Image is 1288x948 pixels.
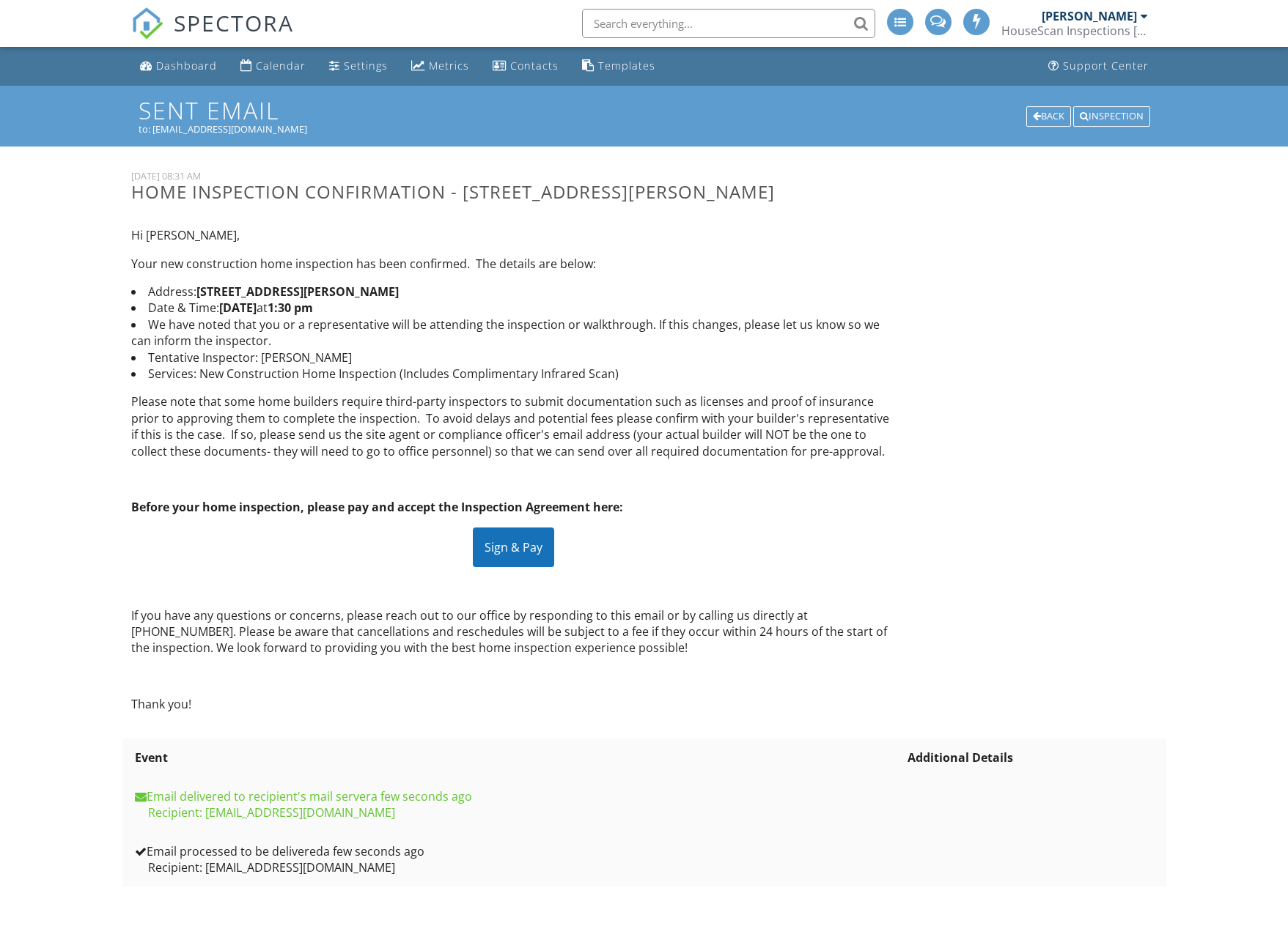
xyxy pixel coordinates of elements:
[131,696,897,712] p: Thank you!
[131,393,897,459] p: Please note that some home builders require third-party inspectors to submit documentation such a...
[219,300,257,316] strong: [DATE]
[268,300,313,316] strong: 1:30 pm
[598,59,655,73] div: Templates
[131,316,897,349] li: We have noted that you or a representative will be attending the inspection or walkthrough. If th...
[1073,108,1150,122] a: Inspection
[131,170,897,182] div: [DATE] 08:31 AM
[135,843,900,859] div: Email processed to be delivered
[135,788,900,804] div: Email delivered to recipient's mail server
[510,59,559,73] div: Contacts
[135,804,900,821] div: Recipient: [EMAIL_ADDRESS][DOMAIN_NAME]
[131,366,897,382] li: Services: New Construction Home Inspection (Includes Complimentary Infrared Scan)
[344,59,388,73] div: Settings
[131,349,897,366] li: Tentative Inspector: [PERSON_NAME]
[131,256,897,272] p: Your new construction home inspection has been confirmed. The details are below:
[1042,53,1155,80] a: Support Center
[582,9,875,38] input: Search everything...
[139,97,1150,123] h1: Sent Email
[256,59,306,73] div: Calendar
[473,527,554,567] div: Sign & Pay
[576,53,661,80] a: Templates
[1026,106,1071,127] div: Back
[131,499,623,515] strong: Before your home inspection, please pay and accept the Inspection Agreement here:
[131,284,897,300] li: Address:
[131,227,897,243] p: Hi [PERSON_NAME],
[135,859,900,875] div: Recipient: [EMAIL_ADDRESS][DOMAIN_NAME]
[1042,9,1137,23] div: [PERSON_NAME]
[405,53,475,80] a: Metrics
[196,284,399,300] strong: [STREET_ADDRESS][PERSON_NAME]
[1001,23,1148,38] div: HouseScan Inspections Charleston
[1026,108,1073,122] a: Back
[487,53,564,80] a: Contacts
[131,738,904,777] th: Event
[131,607,897,656] p: If you have any questions or concerns, please reach out to our office by responding to this email...
[134,53,223,80] a: Dashboard
[429,59,469,73] div: Metrics
[131,182,897,201] h3: Home Inspection Confirmation - [STREET_ADDRESS][PERSON_NAME]
[371,788,472,804] span: 2025-09-29T12:31:30Z
[904,738,1158,777] th: Additional Details
[131,7,163,40] img: The Best Home Inspection Software - Spectora
[156,59,217,73] div: Dashboard
[1073,106,1150,127] div: Inspection
[139,123,1150,135] div: to: [EMAIL_ADDRESS][DOMAIN_NAME]
[323,843,424,859] span: 2025-09-29T12:31:29Z
[473,539,554,555] a: Sign & Pay
[235,53,312,80] a: Calendar
[174,7,294,38] span: SPECTORA
[1063,59,1149,73] div: Support Center
[131,20,294,51] a: SPECTORA
[323,53,394,80] a: Settings
[131,300,897,349] li: Date & Time: at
